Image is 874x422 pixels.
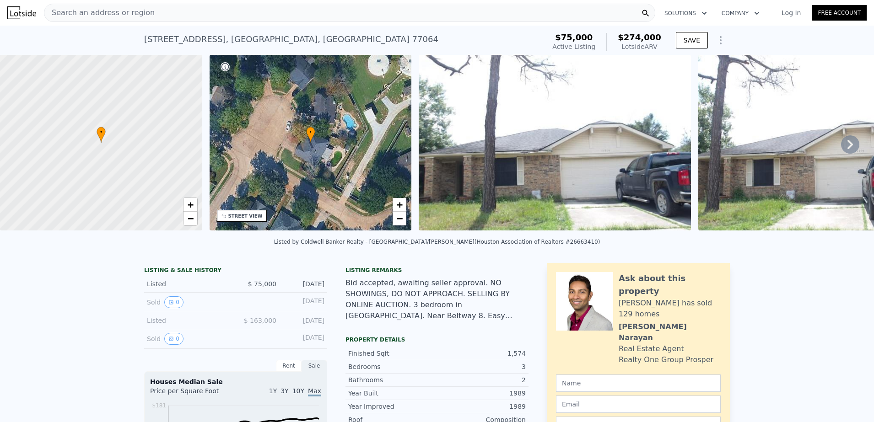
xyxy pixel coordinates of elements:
[393,198,406,212] a: Zoom in
[284,279,324,288] div: [DATE]
[714,5,767,21] button: Company
[147,279,228,288] div: Listed
[437,389,526,398] div: 1989
[419,55,691,230] img: Sale: 167441699 Parcel: 110949616
[150,377,321,386] div: Houses Median Sale
[284,296,324,308] div: [DATE]
[348,402,437,411] div: Year Improved
[276,360,302,372] div: Rent
[556,374,721,392] input: Name
[248,280,276,288] span: $ 75,000
[812,5,867,21] a: Free Account
[657,5,714,21] button: Solutions
[284,333,324,345] div: [DATE]
[97,128,106,136] span: •
[269,387,277,395] span: 1Y
[306,127,315,143] div: •
[7,6,36,19] img: Lotside
[306,128,315,136] span: •
[437,402,526,411] div: 1989
[147,316,228,325] div: Listed
[244,317,276,324] span: $ 163,000
[397,199,403,210] span: +
[302,360,327,372] div: Sale
[147,333,228,345] div: Sold
[152,402,166,409] tspan: $181
[97,127,106,143] div: •
[552,43,595,50] span: Active Listing
[712,31,730,49] button: Show Options
[345,278,529,321] div: Bid accepted, awaiting seller approval. NO SHOWINGS, DO NOT APPROACH. SELLING BY ONLINE AUCTION. ...
[308,387,321,396] span: Max
[619,298,721,320] div: [PERSON_NAME] has sold 129 homes
[292,387,304,395] span: 10Y
[393,212,406,225] a: Zoom out
[397,213,403,224] span: −
[183,198,197,212] a: Zoom in
[348,362,437,371] div: Bedrooms
[619,354,713,365] div: Realty One Group Prosper
[348,375,437,385] div: Bathrooms
[619,321,721,343] div: [PERSON_NAME] Narayan
[44,7,155,18] span: Search an address or region
[437,375,526,385] div: 2
[284,316,324,325] div: [DATE]
[437,362,526,371] div: 3
[345,336,529,343] div: Property details
[274,239,600,245] div: Listed by Coldwell Banker Realty - [GEOGRAPHIC_DATA]/[PERSON_NAME] (Houston Association of Realto...
[281,387,288,395] span: 3Y
[164,333,183,345] button: View historical data
[555,32,593,42] span: $75,000
[147,296,228,308] div: Sold
[771,8,812,17] a: Log In
[348,349,437,358] div: Finished Sqft
[676,32,708,48] button: SAVE
[618,32,661,42] span: $274,000
[345,267,529,274] div: Listing remarks
[437,349,526,358] div: 1,574
[619,272,721,298] div: Ask about this property
[619,343,684,354] div: Real Estate Agent
[183,212,197,225] a: Zoom out
[348,389,437,398] div: Year Built
[618,42,661,51] div: Lotside ARV
[187,213,193,224] span: −
[556,395,721,413] input: Email
[144,33,438,46] div: [STREET_ADDRESS] , [GEOGRAPHIC_DATA] , [GEOGRAPHIC_DATA] 77064
[150,386,236,401] div: Price per Square Foot
[187,199,193,210] span: +
[228,213,263,219] div: STREET VIEW
[164,296,183,308] button: View historical data
[144,267,327,276] div: LISTING & SALE HISTORY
